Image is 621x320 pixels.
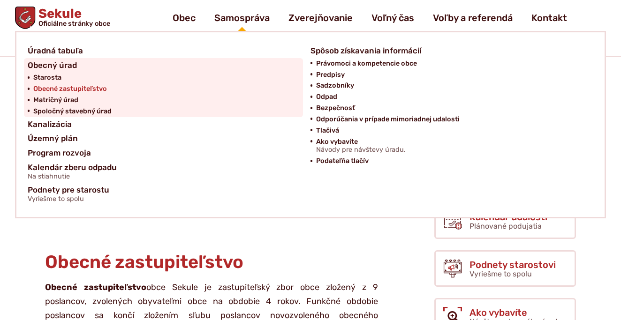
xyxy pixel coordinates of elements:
a: Kontakt [531,5,567,31]
span: Bezpečnosť [316,103,355,114]
a: Ako vybavíteNávody pre návštevy úradu. [316,136,582,156]
span: Podnety pre starostu [28,183,109,206]
a: Samospráva [214,5,270,31]
span: Tlačivá [316,125,339,136]
span: Úradná tabuľa [28,44,83,58]
a: Právomoci a kompetencie obce [316,58,582,69]
a: Obecný úrad [28,58,299,73]
a: Kanalizácia [28,117,299,132]
a: Podnety pre starostuVyriešme to spolu [28,183,582,206]
span: Územný plán [28,131,78,146]
span: Vyriešme to spolu [470,269,532,278]
span: Oficiálne stránky obce [38,20,111,27]
span: Plánované podujatia [470,222,542,231]
span: Vyriešme to spolu [28,195,109,203]
span: Obecné zastupiteľstvo [33,83,107,95]
a: Spôsob získavania informácií [310,44,582,58]
a: Tlačivá [316,125,582,136]
span: Spôsob získavania informácií [310,44,421,58]
span: Predpisy [316,69,345,81]
a: Program rozvoja [28,146,299,160]
a: Matričný úrad [33,95,299,106]
span: Kanalizácia [28,117,72,132]
a: Starosta [33,72,299,83]
span: Návody pre návštevy úradu. [316,146,406,154]
span: Podateľňa tlačív [316,156,369,167]
a: Odpad [316,91,582,103]
a: Podnety starostovi Vyriešme to spolu [434,250,576,287]
span: Kalendár zberu odpadu [28,160,117,183]
span: Odpad [316,91,337,103]
a: Logo Sekule, prejsť na domovskú stránku. [15,7,110,29]
a: Obec [173,5,196,31]
span: Ako vybavíte [316,136,406,156]
a: Kalendár zberu odpaduNa stiahnutie [28,160,299,183]
a: Obecné zastupiteľstvo [33,83,299,95]
span: Spoločný stavebný úrad [33,106,112,117]
span: Matričný úrad [33,95,78,106]
span: Starosta [33,72,61,83]
a: Voľby a referendá [433,5,513,31]
a: Sadzobníky [316,80,582,91]
a: Voľný čas [371,5,414,31]
span: Obecný úrad [28,58,77,73]
span: Obecné zastupiteľstvo [45,251,243,273]
a: Zverejňovanie [288,5,353,31]
a: Bezpečnosť [316,103,582,114]
span: Sadzobníky [316,80,354,91]
a: Predpisy [316,69,582,81]
span: Na stiahnutie [28,173,117,180]
a: Odporúčania v prípade mimoriadnej udalosti [316,114,582,125]
img: Prejsť na domovskú stránku [15,7,35,29]
span: Právomoci a kompetencie obce [316,58,417,69]
strong: Obecné zastupiteľstvo [45,282,146,292]
a: Spoločný stavebný úrad [33,106,299,117]
a: Podateľňa tlačív [316,156,582,167]
a: Územný plán [28,131,299,146]
a: Úradná tabuľa [28,44,299,58]
span: Program rozvoja [28,146,91,160]
span: Ako vybavíte [470,307,562,318]
span: Podnety starostovi [470,260,556,270]
a: Kalendár udalostí Plánované podujatia [434,202,576,239]
span: Sekule [35,7,110,27]
span: Odporúčania v prípade mimoriadnej udalosti [316,114,460,125]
